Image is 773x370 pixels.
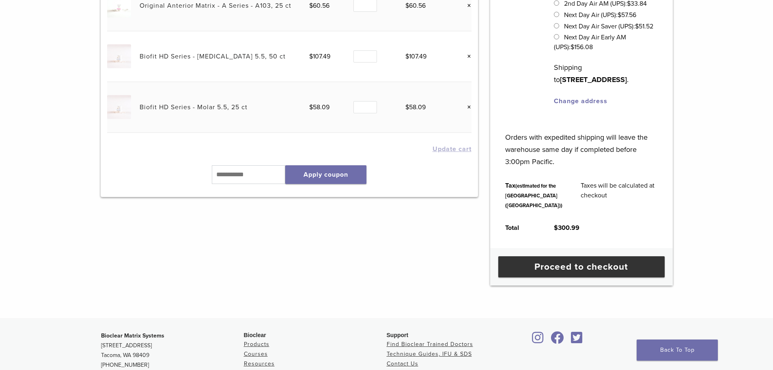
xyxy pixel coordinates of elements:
strong: [STREET_ADDRESS] [560,75,627,84]
p: [STREET_ADDRESS] Tacoma, WA 98409 [PHONE_NUMBER] [101,331,244,370]
bdi: 156.08 [571,43,593,51]
img: Biofit HD Series - Molar 5.5, 25 ct [107,95,131,119]
span: $ [405,52,409,61]
a: Bioclear [530,336,547,344]
bdi: 51.52 [635,22,653,30]
img: Biofit HD Series - Premolar 5.5, 50 ct [107,44,131,68]
a: Biofit HD Series - Molar 5.5, 25 ct [140,103,248,111]
a: Remove this item [461,0,472,11]
a: Resources [244,360,275,367]
span: $ [618,11,621,19]
a: Courses [244,351,268,357]
bdi: 107.49 [309,52,330,61]
span: $ [309,52,313,61]
th: Tax [496,174,572,216]
a: Remove this item [461,102,472,113]
span: $ [635,22,639,30]
bdi: 60.56 [405,2,426,10]
a: Back To Top [637,340,718,361]
p: Shipping to . [554,61,657,86]
a: Original Anterior Matrix - A Series - A103, 25 ct [140,2,291,10]
small: (estimated for the [GEOGRAPHIC_DATA] ([GEOGRAPHIC_DATA])) [505,183,562,209]
bdi: 300.99 [554,224,579,232]
a: Biofit HD Series - [MEDICAL_DATA] 5.5, 50 ct [140,52,286,61]
a: Proceed to checkout [498,256,665,277]
a: Remove this item [461,51,472,62]
span: $ [309,2,313,10]
span: Support [387,332,409,338]
a: Contact Us [387,360,418,367]
label: Next Day Air Saver (UPS): [564,22,653,30]
a: Change address [554,97,607,105]
a: Bioclear [548,336,567,344]
p: Orders with expedited shipping will leave the warehouse same day if completed before 3:00pm Pacific. [505,119,657,168]
bdi: 57.56 [618,11,636,19]
span: $ [309,103,313,111]
a: Bioclear [568,336,586,344]
button: Apply coupon [285,165,366,184]
bdi: 58.09 [405,103,426,111]
span: Bioclear [244,332,266,338]
th: Total [496,216,545,239]
a: Technique Guides, IFU & SDS [387,351,472,357]
a: Find Bioclear Trained Doctors [387,341,473,348]
bdi: 107.49 [405,52,426,61]
strong: Bioclear Matrix Systems [101,332,164,339]
span: $ [571,43,574,51]
a: Products [244,341,269,348]
bdi: 60.56 [309,2,329,10]
span: $ [405,103,409,111]
button: Update cart [433,146,472,152]
td: Taxes will be calculated at checkout [572,174,667,216]
span: $ [405,2,409,10]
label: Next Day Air Early AM (UPS): [554,33,626,51]
label: Next Day Air (UPS): [564,11,636,19]
bdi: 58.09 [309,103,329,111]
span: $ [554,224,558,232]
